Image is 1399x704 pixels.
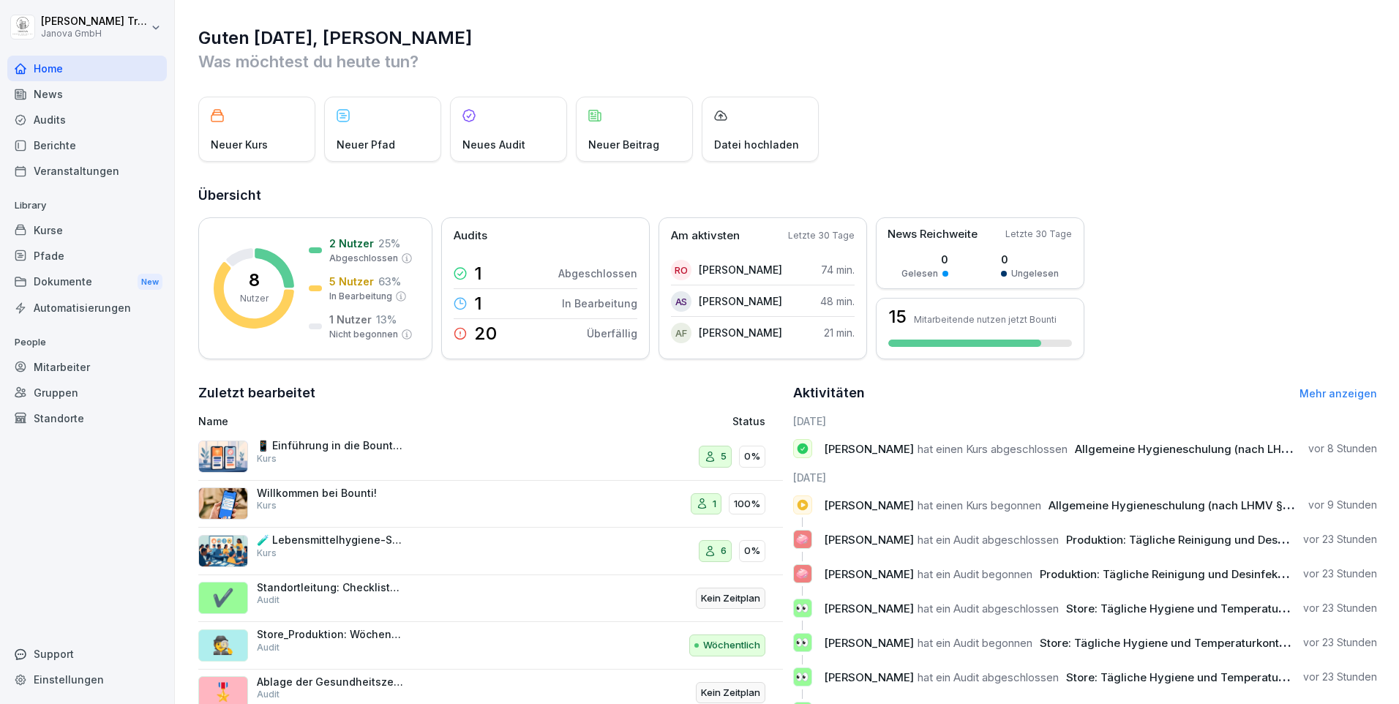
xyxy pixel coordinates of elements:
span: hat ein Audit abgeschlossen [918,533,1059,547]
p: ✔️ [212,585,234,611]
p: Abgeschlossen [329,252,398,265]
p: In Bearbeitung [329,290,392,303]
p: 0 [901,252,948,267]
h2: Zuletzt bearbeitet [198,383,783,403]
p: vor 8 Stunden [1308,441,1377,456]
div: Dokumente [7,269,167,296]
div: AF [671,323,691,343]
p: [PERSON_NAME] Trautmann [41,15,148,28]
p: Neuer Kurs [211,137,268,152]
p: 2 Nutzer [329,236,374,251]
p: [PERSON_NAME] [699,262,782,277]
p: 63 % [378,274,401,289]
div: Veranstaltungen [7,158,167,184]
span: hat einen Kurs begonnen [918,498,1041,512]
div: New [138,274,162,291]
p: 21 min. [824,325,855,340]
span: hat ein Audit abgeschlossen [918,602,1059,615]
h6: [DATE] [793,470,1378,485]
p: Neuer Beitrag [588,137,659,152]
p: Kurs [257,452,277,465]
span: hat ein Audit abgeschlossen [918,670,1059,684]
a: Willkommen bei Bounti!Kurs1100% [198,481,783,528]
a: Kurse [7,217,167,243]
span: [PERSON_NAME] [824,567,914,581]
p: 👀 [795,598,809,618]
a: 📱 Einführung in die Bounti AppKurs50% [198,433,783,481]
span: [PERSON_NAME] [824,533,914,547]
h2: Aktivitäten [793,383,865,403]
h3: 15 [888,308,907,326]
p: vor 23 Stunden [1303,532,1377,547]
p: Audits [454,228,487,244]
p: 8 [249,272,260,289]
p: 74 min. [821,262,855,277]
p: 100% [734,497,760,512]
h6: [DATE] [793,413,1378,429]
div: AS [671,291,691,312]
a: Mitarbeiter [7,354,167,380]
h2: Übersicht [198,185,1377,206]
p: Name [198,413,564,429]
p: Store_Produktion: Wöchentliche Kontrolle auf Schädlinge [257,628,403,641]
p: 👀 [795,667,809,687]
p: 🧪 Lebensmittelhygiene-Schulung nach LMHV [257,533,403,547]
p: 0% [744,544,760,558]
p: People [7,331,167,354]
span: [PERSON_NAME] [824,602,914,615]
p: vor 9 Stunden [1308,498,1377,512]
p: Letzte 30 Tage [788,229,855,242]
p: 0 [1001,252,1059,267]
div: News [7,81,167,107]
div: Einstellungen [7,667,167,692]
p: Audit [257,593,280,607]
span: Store: Tägliche Hygiene und Temperaturkontrolle bis 12.00 Mittag [1040,636,1389,650]
p: Nutzer [240,292,269,305]
p: vor 23 Stunden [1303,670,1377,684]
p: 🧼 [795,529,809,550]
p: Audit [257,688,280,701]
p: 1 Nutzer [329,312,372,327]
p: Was möchtest du heute tun? [198,50,1377,73]
div: Support [7,641,167,667]
p: 📱 Einführung in die Bounti App [257,439,403,452]
p: 0% [744,449,760,464]
p: 👀 [795,632,809,653]
h1: Guten [DATE], [PERSON_NAME] [198,26,1377,50]
p: [PERSON_NAME] [699,325,782,340]
a: Standorte [7,405,167,431]
a: Home [7,56,167,81]
a: DokumenteNew [7,269,167,296]
p: Neuer Pfad [337,137,395,152]
span: [PERSON_NAME] [824,636,914,650]
p: Standortleitung: Checkliste 3.5.2 Store [257,581,403,594]
p: News Reichweite [888,226,978,243]
p: vor 23 Stunden [1303,635,1377,650]
p: Wöchentlich [703,638,760,653]
p: In Bearbeitung [562,296,637,311]
div: Audits [7,107,167,132]
p: Gelesen [901,267,938,280]
a: Gruppen [7,380,167,405]
span: hat ein Audit begonnen [918,636,1032,650]
p: Audit [257,641,280,654]
div: Pfade [7,243,167,269]
p: 25 % [378,236,400,251]
a: ✔️Standortleitung: Checkliste 3.5.2 StoreAuditKein Zeitplan [198,575,783,623]
a: Berichte [7,132,167,158]
img: h7jpezukfv8pwd1f3ia36uzh.png [198,535,248,567]
p: Letzte 30 Tage [1005,228,1072,241]
span: Allgemeine Hygieneschulung (nach LHMV §4) DIN10514 [1075,442,1371,456]
p: Kein Zeitplan [701,591,760,606]
p: Datei hochladen [714,137,799,152]
span: [PERSON_NAME] [824,498,914,512]
p: Kein Zeitplan [701,686,760,700]
a: 🕵️Store_Produktion: Wöchentliche Kontrolle auf SchädlingeAuditWöchentlich [198,622,783,670]
p: 1 [474,265,482,282]
p: Abgeschlossen [558,266,637,281]
p: 1 [713,497,716,512]
span: Produktion: Tägliche Reinigung und Desinfektion der Produktion [1040,567,1379,581]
